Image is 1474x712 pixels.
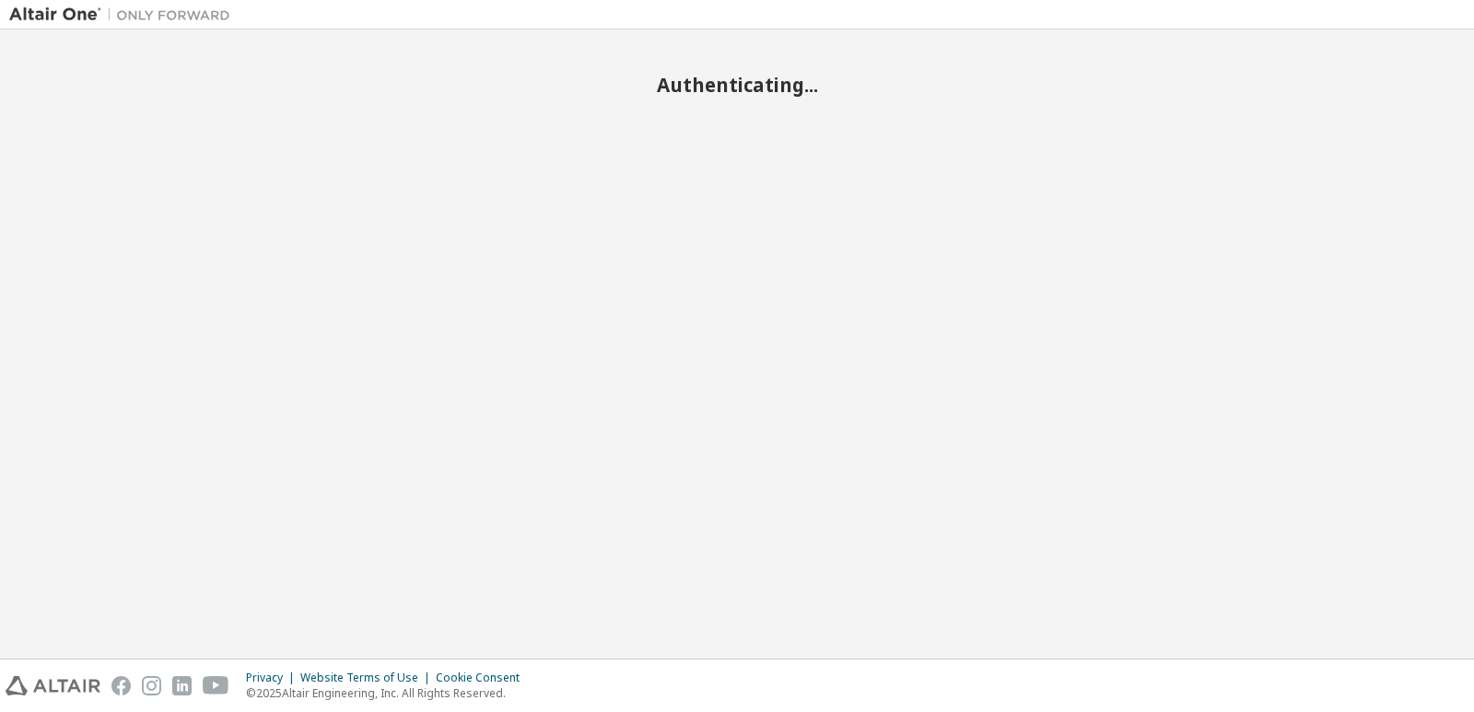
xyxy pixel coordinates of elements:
[436,671,531,685] div: Cookie Consent
[246,685,531,701] p: © 2025 Altair Engineering, Inc. All Rights Reserved.
[203,676,229,695] img: youtube.svg
[142,676,161,695] img: instagram.svg
[6,676,100,695] img: altair_logo.svg
[9,73,1465,97] h2: Authenticating...
[111,676,131,695] img: facebook.svg
[172,676,192,695] img: linkedin.svg
[246,671,300,685] div: Privacy
[9,6,240,24] img: Altair One
[300,671,436,685] div: Website Terms of Use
